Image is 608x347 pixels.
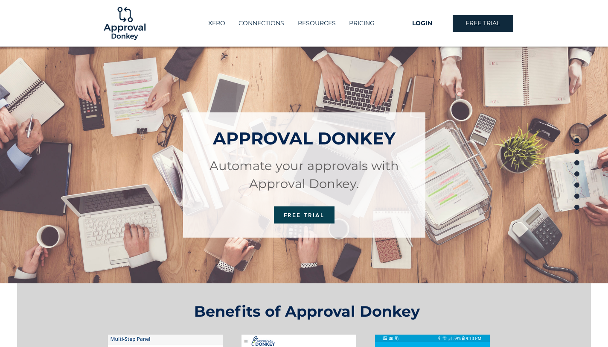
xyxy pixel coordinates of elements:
[345,16,379,30] p: PRICING
[234,16,288,30] p: CONNECTIONS
[232,16,291,30] a: CONNECTIONS
[204,16,230,30] p: XERO
[294,16,340,30] p: RESOURCES
[209,158,399,191] span: Automate your approvals with Approval Donkey.
[102,0,148,47] img: Logo-01.png
[571,135,583,212] nav: Page
[453,15,513,32] a: FREE TRIAL
[392,15,453,32] a: LOGIN
[412,19,432,28] span: LOGIN
[465,19,500,28] span: FREE TRIAL
[284,212,325,218] span: FREE TRIAL
[342,16,381,30] a: PRICING
[213,128,396,149] span: APPROVAL DONKEY
[194,302,420,321] span: Benefits of Approval Donkey
[274,206,335,223] a: FREE TRIAL
[191,16,392,30] nav: Site
[291,16,342,30] div: RESOURCES
[201,16,232,30] a: XERO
